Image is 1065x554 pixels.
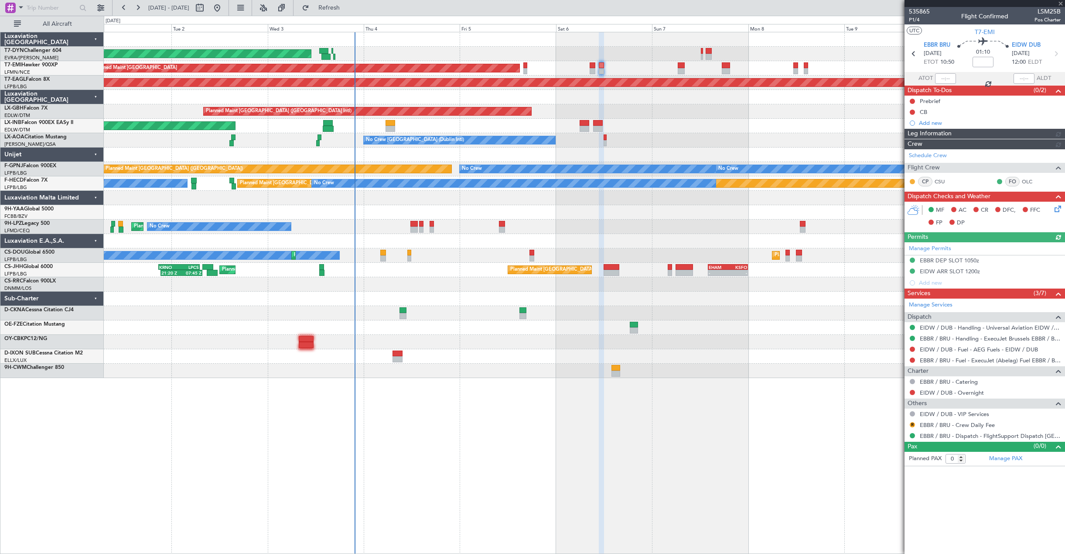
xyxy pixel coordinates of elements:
div: Planned Maint Nice ([GEOGRAPHIC_DATA]) [134,220,231,233]
div: Add new [919,119,1061,127]
div: CB [920,108,927,116]
div: No Crew [462,162,482,175]
div: No Crew [GEOGRAPHIC_DATA] (Dublin Intl) [366,134,464,147]
div: Planned Maint [GEOGRAPHIC_DATA] [94,62,177,75]
span: T7-EMI [4,62,21,68]
div: Sun 7 [652,24,748,32]
a: 9H-YAAGlobal 5000 [4,206,54,212]
a: 9H-LPZLegacy 500 [4,221,50,226]
div: Planned Maint [GEOGRAPHIC_DATA] ([GEOGRAPHIC_DATA]) [294,249,431,262]
span: 535865 [909,7,930,16]
span: CR [981,206,988,215]
button: R [910,422,915,427]
span: T7-DYN [4,48,24,53]
span: LSM25B [1034,7,1061,16]
span: D-CKNA [4,307,25,313]
span: ETOT [924,58,938,67]
span: Services [908,289,930,299]
button: All Aircraft [10,17,95,31]
a: EBBR / BRU - Dispatch - FlightSupport Dispatch [GEOGRAPHIC_DATA] [920,432,1061,440]
div: Mon 1 [75,24,171,32]
span: DFC, [1003,206,1016,215]
div: [DATE] [106,17,120,25]
span: OY-CBK [4,336,24,341]
span: MF [936,206,944,215]
a: F-GPNJFalcon 900EX [4,163,56,169]
span: P1/4 [909,16,930,24]
span: (3/7) [1034,289,1046,298]
span: FP [936,219,942,227]
a: LX-AOACitation Mustang [4,134,67,140]
span: Refresh [311,5,348,11]
a: D-CKNACessna Citation CJ4 [4,307,74,313]
span: 10:50 [940,58,954,67]
span: LX-GBH [4,106,24,111]
div: Thu 4 [364,24,460,32]
div: Planned Maint [GEOGRAPHIC_DATA] ([GEOGRAPHIC_DATA]) [775,249,912,262]
label: Planned PAX [909,454,942,463]
span: All Aircraft [23,21,92,27]
span: [DATE] - [DATE] [148,4,189,12]
div: Planned Maint [GEOGRAPHIC_DATA] ([GEOGRAPHIC_DATA]) [222,263,359,276]
a: LFMN/NCE [4,69,30,76]
a: LFPB/LBG [4,271,27,277]
div: LPCS [179,265,199,270]
div: No Crew [150,220,170,233]
span: AC [959,206,966,215]
a: CS-JHHGlobal 6000 [4,264,53,269]
span: 9H-CWM [4,365,27,370]
a: T7-DYNChallenger 604 [4,48,61,53]
span: OE-FZE [4,322,23,327]
div: Prebrief [920,97,940,105]
div: Planned Maint [GEOGRAPHIC_DATA] ([GEOGRAPHIC_DATA] Intl) [206,105,352,118]
button: UTC [907,27,922,34]
div: - [709,270,728,275]
span: Dispatch To-Dos [908,86,952,96]
a: EIDW / DUB - Overnight [920,389,984,396]
span: F-GPNJ [4,163,23,169]
a: OE-FZECitation Mustang [4,322,65,327]
a: LX-INBFalcon 900EX EASy II [4,120,73,125]
a: EBBR / BRU - Fuel - ExecuJet (Abelag) Fuel EBBR / BRU [920,357,1061,364]
div: Tue 2 [171,24,267,32]
span: Charter [908,366,928,376]
button: Refresh [298,1,350,15]
a: Manage PAX [989,454,1022,463]
a: LFPB/LBG [4,83,27,90]
div: - [728,270,747,275]
div: 07:45 Z [181,270,201,275]
a: CS-RRCFalcon 900LX [4,279,56,284]
span: Others [908,399,927,409]
span: (0/2) [1034,86,1046,95]
a: EIDW / DUB - Fuel - AEG Fuels - EIDW / DUB [920,346,1038,353]
a: [PERSON_NAME]/QSA [4,141,56,148]
a: EBBR / BRU - Catering [920,378,978,385]
div: Fri 5 [460,24,556,32]
div: Planned Maint [GEOGRAPHIC_DATA] ([GEOGRAPHIC_DATA]) [240,177,377,190]
span: DP [957,219,965,227]
span: D-IXON SUB [4,351,36,356]
span: Pax [908,442,917,452]
a: LFPB/LBG [4,184,27,191]
div: Mon 8 [748,24,844,32]
div: Planned Maint [GEOGRAPHIC_DATA] ([GEOGRAPHIC_DATA]) [106,162,243,175]
a: EVRA/[PERSON_NAME] [4,55,58,61]
a: T7-EMIHawker 900XP [4,62,58,68]
a: OY-CBKPC12/NG [4,336,47,341]
span: 01:10 [976,48,990,57]
div: Flight Confirmed [961,12,1008,21]
span: T7-EMI [975,28,995,37]
a: F-HECDFalcon 7X [4,178,48,183]
span: 9H-YAA [4,206,24,212]
input: Trip Number [27,1,77,14]
span: Dispatch [908,312,932,322]
div: KRNO [159,265,179,270]
span: EBBR BRU [924,41,950,50]
span: FFC [1030,206,1040,215]
div: Planned Maint [GEOGRAPHIC_DATA] ([GEOGRAPHIC_DATA]) [510,263,648,276]
a: EBBR / BRU - Handling - ExecuJet Brussels EBBR / BRU [920,335,1061,342]
div: Sat 6 [556,24,652,32]
a: ELLX/LUX [4,357,27,364]
div: 21:20 Z [161,270,181,275]
a: LX-GBHFalcon 7X [4,106,48,111]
